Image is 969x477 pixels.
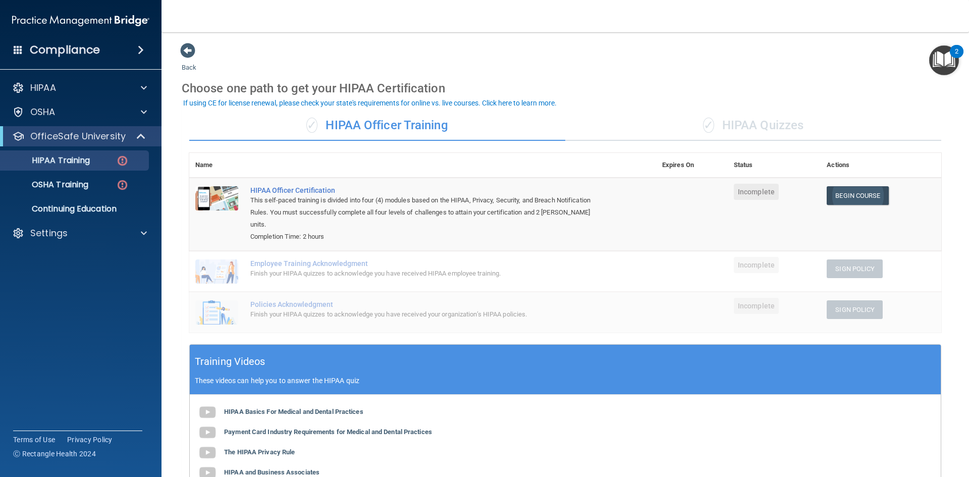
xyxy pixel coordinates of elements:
div: This self-paced training is divided into four (4) modules based on the HIPAA, Privacy, Security, ... [250,194,606,231]
a: Terms of Use [13,435,55,445]
div: Choose one path to get your HIPAA Certification [182,74,949,103]
span: ✓ [306,118,317,133]
img: danger-circle.6113f641.png [116,179,129,191]
h4: Compliance [30,43,100,57]
h5: Training Videos [195,353,265,370]
div: If using CE for license renewal, please check your state's requirements for online vs. live cours... [183,99,557,107]
img: PMB logo [12,11,149,31]
a: Settings [12,227,147,239]
a: Begin Course [827,186,888,205]
p: HIPAA [30,82,56,94]
div: Completion Time: 2 hours [250,231,606,243]
th: Status [728,153,821,178]
img: gray_youtube_icon.38fcd6cc.png [197,402,218,422]
div: 2 [955,51,958,65]
button: If using CE for license renewal, please check your state's requirements for online vs. live cours... [182,98,558,108]
span: Incomplete [734,298,779,314]
p: OfficeSafe University [30,130,126,142]
button: Open Resource Center, 2 new notifications [929,45,959,75]
th: Actions [821,153,941,178]
a: Privacy Policy [67,435,113,445]
span: Incomplete [734,257,779,273]
th: Name [189,153,244,178]
a: OfficeSafe University [12,130,146,142]
b: HIPAA Basics For Medical and Dental Practices [224,408,363,415]
p: HIPAA Training [7,155,90,166]
img: gray_youtube_icon.38fcd6cc.png [197,422,218,443]
p: Continuing Education [7,204,144,214]
p: OSHA [30,106,56,118]
button: Sign Policy [827,300,883,319]
th: Expires On [656,153,728,178]
a: HIPAA Officer Certification [250,186,606,194]
b: HIPAA and Business Associates [224,468,319,476]
div: Finish your HIPAA quizzes to acknowledge you have received HIPAA employee training. [250,268,606,280]
p: Settings [30,227,68,239]
span: ✓ [703,118,714,133]
b: The HIPAA Privacy Rule [224,448,295,456]
img: danger-circle.6113f641.png [116,154,129,167]
b: Payment Card Industry Requirements for Medical and Dental Practices [224,428,432,436]
a: Back [182,51,196,71]
p: These videos can help you to answer the HIPAA quiz [195,377,936,385]
span: Ⓒ Rectangle Health 2024 [13,449,96,459]
div: HIPAA Officer Training [189,111,565,141]
div: HIPAA Quizzes [565,111,941,141]
p: OSHA Training [7,180,88,190]
button: Sign Policy [827,259,883,278]
iframe: Drift Widget Chat Controller [794,405,957,446]
span: Incomplete [734,184,779,200]
div: Policies Acknowledgment [250,300,606,308]
div: Finish your HIPAA quizzes to acknowledge you have received your organization’s HIPAA policies. [250,308,606,321]
a: HIPAA [12,82,147,94]
div: Employee Training Acknowledgment [250,259,606,268]
img: gray_youtube_icon.38fcd6cc.png [197,443,218,463]
a: OSHA [12,106,147,118]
